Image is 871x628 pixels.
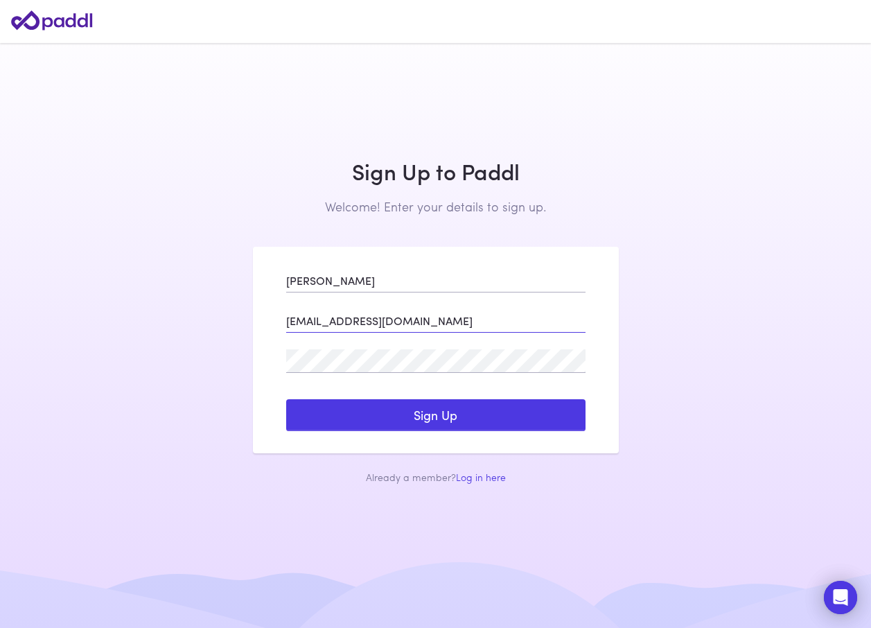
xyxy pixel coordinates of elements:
a: Log in here [456,470,506,484]
div: Open Intercom Messenger [824,581,857,614]
button: Sign Up [286,399,586,431]
input: Enter your Email [286,309,586,333]
h1: Sign Up to Paddl [253,158,619,184]
div: Already a member? [253,470,619,484]
input: Enter your Full Name [286,269,586,293]
h2: Welcome! Enter your details to sign up. [253,199,619,214]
